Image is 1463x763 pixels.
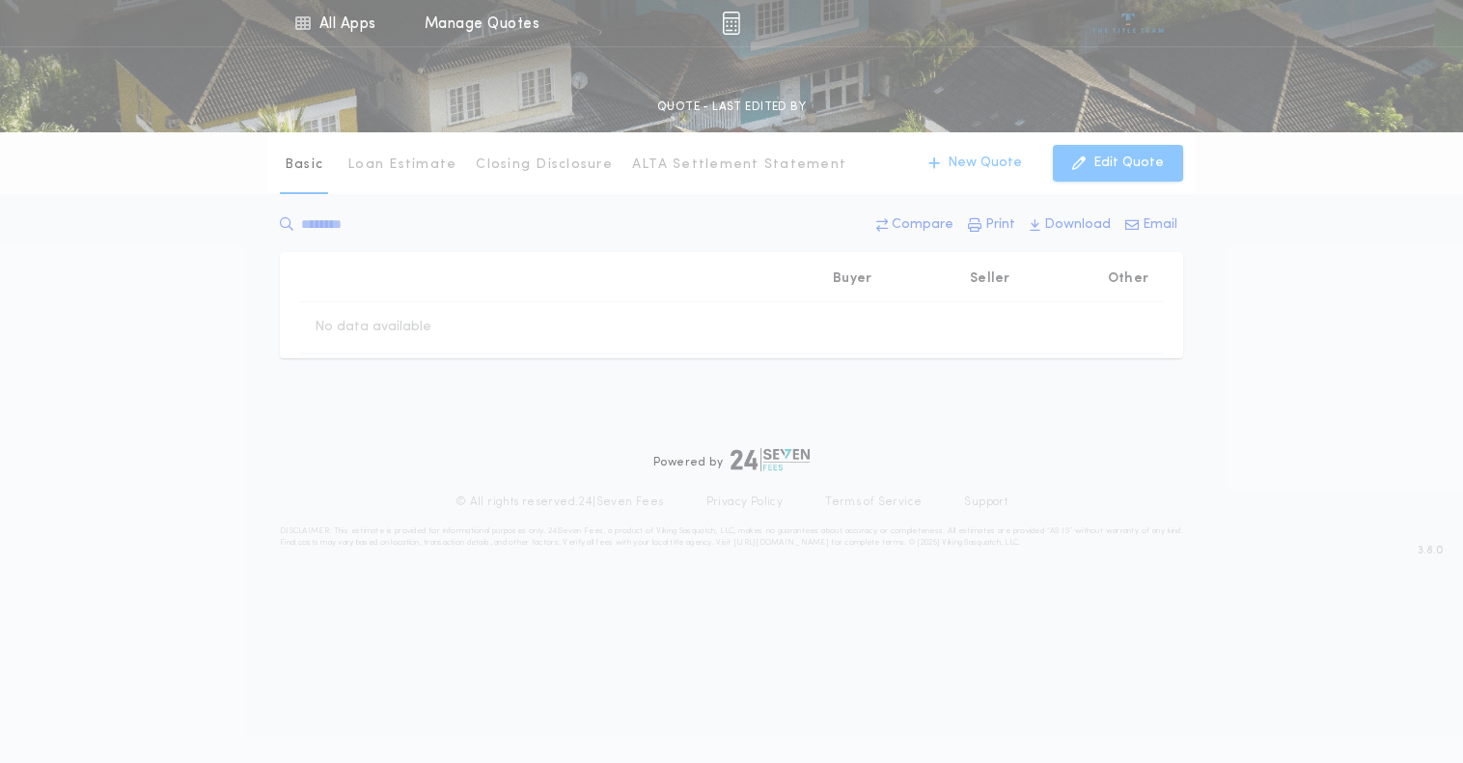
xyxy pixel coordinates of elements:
p: ALTA Settlement Statement [632,155,846,175]
a: Terms of Service [825,495,922,510]
td: No data available [299,302,447,353]
img: logo [731,448,810,471]
button: Download [1024,208,1117,242]
img: vs-icon [1092,14,1165,33]
p: Other [1108,269,1148,289]
button: New Quote [909,145,1041,182]
p: Compare [892,215,953,235]
p: Email [1143,215,1177,235]
button: Compare [870,208,959,242]
a: [URL][DOMAIN_NAME] [733,539,829,547]
a: Support [964,495,1008,510]
img: img [722,12,740,35]
button: Print [962,208,1021,242]
p: Closing Disclosure [476,155,613,175]
button: Edit Quote [1053,145,1183,182]
p: Buyer [833,269,871,289]
p: © All rights reserved. 24|Seven Fees [455,495,664,510]
p: Print [985,215,1015,235]
p: Basic [285,155,323,175]
div: Powered by [653,448,810,471]
p: Seller [970,269,1010,289]
a: Privacy Policy [706,495,784,510]
p: DISCLAIMER: This estimate is provided for informational purposes only. 24|Seven Fees, a product o... [280,525,1183,549]
p: Loan Estimate [347,155,456,175]
p: New Quote [948,154,1022,173]
span: 3.8.0 [1418,542,1444,559]
button: Email [1119,208,1183,242]
p: QUOTE - LAST EDITED BY [657,98,806,117]
p: Edit Quote [1093,154,1164,173]
p: Download [1044,215,1111,235]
